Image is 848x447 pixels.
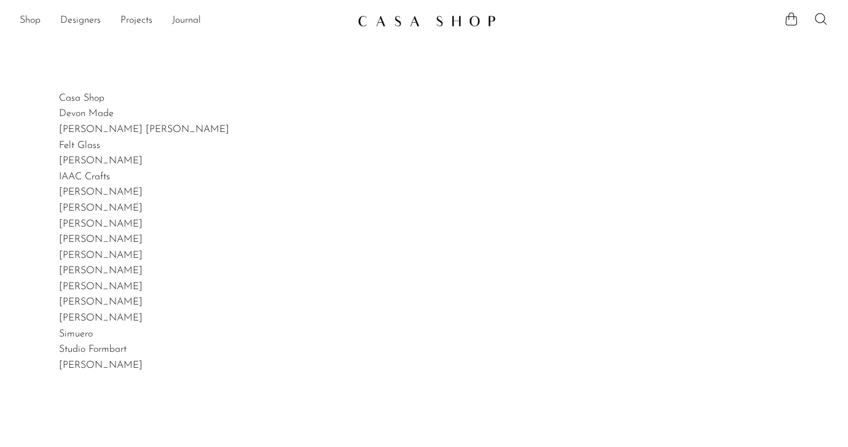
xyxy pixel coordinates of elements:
[59,203,143,213] a: [PERSON_NAME]
[59,125,229,134] a: [PERSON_NAME] [PERSON_NAME]
[59,156,143,166] a: [PERSON_NAME]
[59,109,114,119] a: Devon Made
[59,187,143,197] a: [PERSON_NAME]
[20,10,348,31] nav: Desktop navigation
[59,360,143,370] a: [PERSON_NAME]
[20,13,41,29] a: Shop
[59,313,143,323] a: [PERSON_NAME]
[59,297,143,307] a: [PERSON_NAME]
[59,266,143,276] a: [PERSON_NAME]
[59,235,143,244] a: [PERSON_NAME]
[59,141,100,150] a: Felt Glass
[59,93,104,103] a: Casa Shop
[59,219,143,229] a: [PERSON_NAME]
[60,13,101,29] a: Designers
[120,13,152,29] a: Projects
[59,282,143,292] a: [PERSON_NAME]
[59,329,93,339] a: Simuero
[20,10,348,31] ul: NEW HEADER MENU
[59,344,127,354] a: Studio Formbart
[59,172,110,182] a: IAAC Crafts
[172,13,201,29] a: Journal
[59,251,143,260] a: [PERSON_NAME]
